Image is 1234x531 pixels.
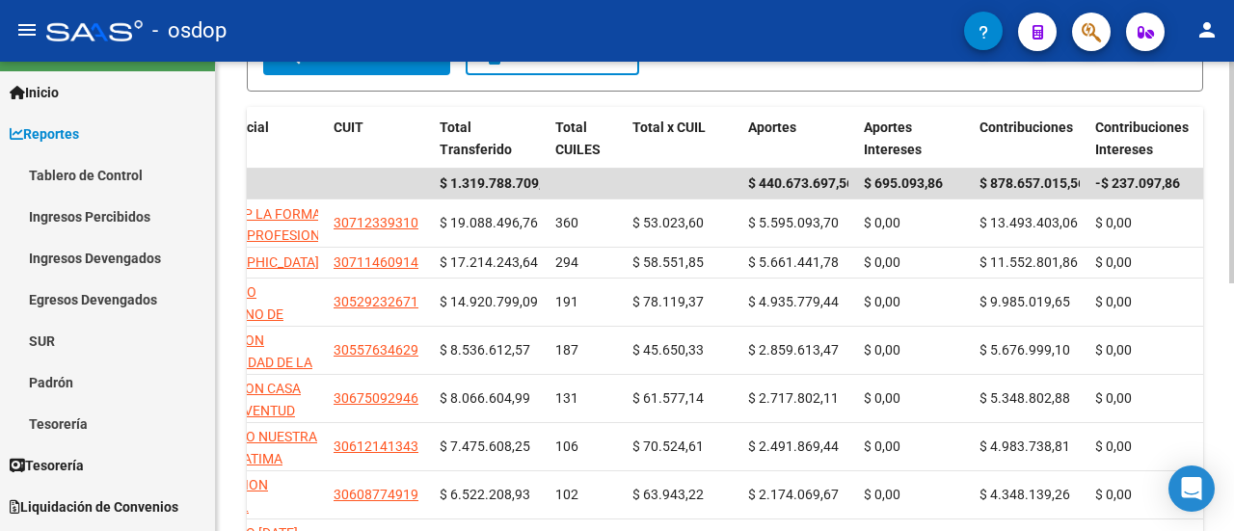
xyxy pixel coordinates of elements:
span: Buscar Ingresos [281,47,433,65]
span: $ 0,00 [864,487,900,502]
span: $ 878.657.015,56 [979,175,1086,191]
span: $ 8.066.604,99 [440,390,530,406]
span: Total Transferido [440,119,512,157]
datatable-header-cell: Razón Social [181,107,326,171]
span: Inicio [10,82,59,103]
span: 30529232671 [334,294,418,309]
span: $ 0,00 [864,254,900,270]
span: $ 0,00 [1095,438,1132,454]
datatable-header-cell: Aportes Intereses [856,107,972,171]
span: Tesorería [10,455,84,476]
span: Contribuciones [979,119,1073,135]
span: $ 61.577,14 [632,390,704,406]
span: CUIT [334,119,363,135]
span: $ 0,00 [864,342,900,358]
span: $ 78.119,37 [632,294,704,309]
span: Liquidación de Convenios [10,496,178,518]
span: $ 70.524,61 [632,438,704,454]
span: $ 4.983.738,81 [979,438,1070,454]
span: $ 5.661.441,78 [748,254,839,270]
span: Aportes Intereses [864,119,922,157]
span: $ 4.935.779,44 [748,294,839,309]
span: 102 [555,487,578,502]
mat-icon: person [1195,18,1219,41]
span: $ 0,00 [1095,342,1132,358]
span: Reportes [10,123,79,145]
span: 187 [555,342,578,358]
span: $ 4.348.139,26 [979,487,1070,502]
span: $ 0,00 [864,215,900,230]
span: $ 63.943,22 [632,487,704,502]
span: Total CUILES [555,119,601,157]
span: $ 7.475.608,25 [440,438,530,454]
span: $ 14.920.799,09 [440,294,538,309]
datatable-header-cell: Aportes [740,107,856,171]
span: $ 695.093,86 [864,175,943,191]
span: $ 440.673.697,56 [748,175,854,191]
span: $ 2.859.613,47 [748,342,839,358]
mat-icon: menu [15,18,39,41]
datatable-header-cell: Contribuciones Intereses [1087,107,1203,171]
div: Open Intercom Messenger [1168,465,1215,512]
span: 360 [555,215,578,230]
span: $ 0,00 [1095,487,1132,502]
span: $ 0,00 [1095,215,1132,230]
span: 30557634629 [334,342,418,358]
span: $ 2.717.802,11 [748,390,839,406]
span: $ 2.174.069,67 [748,487,839,502]
datatable-header-cell: CUIT [326,107,432,171]
span: $ 11.552.801,86 [979,254,1078,270]
span: $ 0,00 [864,294,900,309]
span: $ 19.088.496,76 [440,215,538,230]
span: $ 0,00 [1095,294,1132,309]
span: FUNDACION UNIVERSIDAD DE LA [PERSON_NAME] [189,332,312,392]
span: 30711460914 [334,254,418,270]
span: 30675092946 [334,390,418,406]
datatable-header-cell: Total Transferido [432,107,548,171]
span: $ 9.985.019,65 [979,294,1070,309]
span: $ 0,00 [1095,390,1132,406]
span: 191 [555,294,578,309]
span: $ 2.491.869,44 [748,438,839,454]
span: $ 13.493.403,06 [979,215,1078,230]
span: 30712339310 [334,215,418,230]
span: - osdop [152,10,227,52]
span: -$ 237.097,86 [1095,175,1180,191]
span: $ 53.023,60 [632,215,704,230]
datatable-header-cell: Contribuciones [972,107,1087,171]
span: $ 0,00 [864,438,900,454]
span: INSTITUTO NUESTRA SRA DE FATIMA [189,429,317,466]
span: Aportes [748,119,796,135]
datatable-header-cell: Total CUILES [548,107,625,171]
span: 106 [555,438,578,454]
span: $ 5.676.999,10 [979,342,1070,358]
span: $ 5.348.802,88 [979,390,1070,406]
span: $ 17.214.243,64 [440,254,538,270]
span: $ 5.595.093,70 [748,215,839,230]
span: 30608774919 [334,487,418,502]
span: $ 0,00 [1095,254,1132,270]
span: Total x CUIL [632,119,706,135]
span: 30612141343 [334,438,418,454]
datatable-header-cell: Total x CUIL [625,107,740,171]
span: [GEOGRAPHIC_DATA] [189,254,319,270]
span: 294 [555,254,578,270]
span: $ 58.551,85 [632,254,704,270]
span: $ 6.522.208,93 [440,487,530,502]
span: $ 45.650,33 [632,342,704,358]
span: $ 1.319.788.709,12 [440,175,557,191]
span: $ 0,00 [864,390,900,406]
span: 131 [555,390,578,406]
span: $ 8.536.612,57 [440,342,530,358]
span: Contribuciones Intereses [1095,119,1189,157]
span: Borrar Filtros [483,47,622,65]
